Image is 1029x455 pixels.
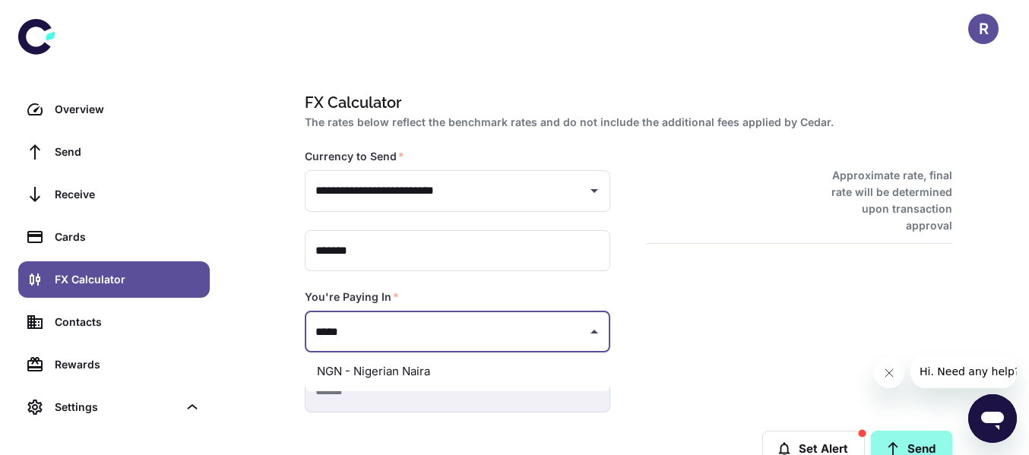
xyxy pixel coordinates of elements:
[584,180,605,201] button: Open
[18,91,210,128] a: Overview
[968,14,999,44] button: R
[305,149,404,164] label: Currency to Send
[55,186,201,203] div: Receive
[18,261,210,298] a: FX Calculator
[18,219,210,255] a: Cards
[9,11,109,23] span: Hi. Need any help?
[55,356,201,373] div: Rewards
[305,359,610,385] li: NGN - Nigerian Naira
[18,346,210,383] a: Rewards
[305,289,399,305] label: You're Paying In
[874,358,904,388] iframe: Close message
[18,134,210,170] a: Send
[968,394,1017,443] iframe: Button to launch messaging window
[55,314,201,330] div: Contacts
[55,101,201,118] div: Overview
[815,167,952,234] h6: Approximate rate, final rate will be determined upon transaction approval
[305,91,946,114] h1: FX Calculator
[18,389,210,425] div: Settings
[55,144,201,160] div: Send
[18,304,210,340] a: Contacts
[584,321,605,343] button: Close
[55,229,201,245] div: Cards
[18,176,210,213] a: Receive
[910,355,1017,388] iframe: Message from company
[55,399,178,416] div: Settings
[55,271,201,288] div: FX Calculator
